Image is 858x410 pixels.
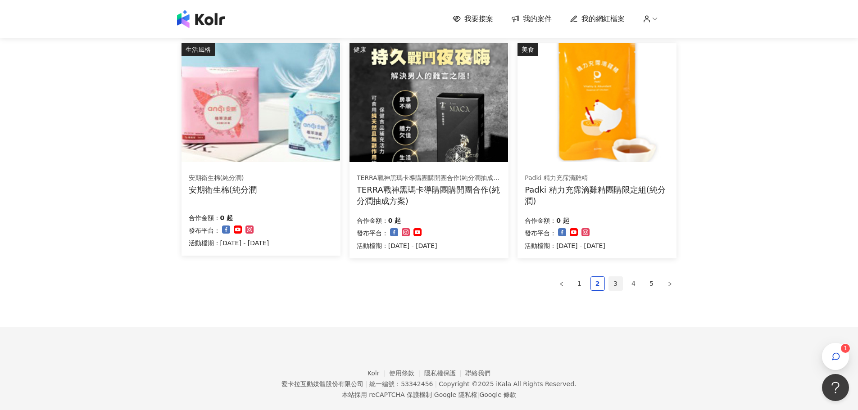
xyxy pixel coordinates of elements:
[435,380,437,387] span: |
[627,277,640,290] a: 4
[608,276,623,291] li: 3
[573,277,586,290] a: 1
[357,240,437,251] p: 活動檔期：[DATE] - [DATE]
[590,276,605,291] li: 2
[663,276,677,291] button: right
[479,391,516,398] a: Google 條款
[844,345,847,351] span: 1
[189,238,269,248] p: 活動檔期：[DATE] - [DATE]
[182,43,340,162] img: 安期衛生棉
[591,277,604,290] a: 2
[525,174,669,183] div: Padki 精力充霈滴雞精
[434,391,477,398] a: Google 隱私權
[663,276,677,291] li: Next Page
[626,276,641,291] li: 4
[525,184,669,207] div: Padki 精力充霈滴雞精團購限定組(純分潤)
[182,43,215,56] div: 生活風格
[357,184,501,207] div: TERRA戰神黑瑪卡導購團購開團合作(純分潤抽成方案)
[388,215,401,226] p: 0 起
[189,212,220,223] p: 合作金額：
[570,14,625,24] a: 我的網紅檔案
[645,276,659,291] li: 5
[477,391,480,398] span: |
[518,43,676,162] img: Padki 精力充霈滴雞精(團購限定組)
[667,281,672,287] span: right
[357,215,388,226] p: 合作金額：
[357,174,501,183] div: TERRA戰神黑瑪卡導購團購開團合作(純分潤抽成方案)
[496,380,511,387] a: iKala
[559,281,564,287] span: left
[609,277,622,290] a: 3
[525,228,556,239] p: 發布平台：
[189,174,257,183] div: 安期衛生棉(純分潤)
[432,391,434,398] span: |
[841,344,850,353] sup: 1
[554,276,569,291] li: Previous Page
[357,228,388,239] p: 發布平台：
[465,369,490,377] a: 聯絡我們
[525,240,605,251] p: 活動檔期：[DATE] - [DATE]
[645,277,658,290] a: 5
[189,225,220,236] p: 發布平台：
[350,43,508,162] img: TERRA戰神黑瑪卡
[350,43,370,56] div: 健康
[554,276,569,291] button: left
[424,369,466,377] a: 隱私權保護
[523,14,552,24] span: 我的案件
[281,380,363,387] div: 愛卡拉互動媒體股份有限公司
[581,14,625,24] span: 我的網紅檔案
[439,380,576,387] div: Copyright © 2025 All Rights Reserved.
[365,380,368,387] span: |
[189,184,257,195] div: 安期衛生棉(純分潤
[342,389,516,400] span: 本站採用 reCAPTCHA 保護機制
[518,43,538,56] div: 美食
[572,276,587,291] li: 1
[453,14,493,24] a: 我要接案
[464,14,493,24] span: 我要接案
[525,215,556,226] p: 合作金額：
[389,369,424,377] a: 使用條款
[220,212,233,223] p: 0 起
[177,10,225,28] img: logo
[822,343,849,370] button: 1
[822,374,849,401] iframe: Help Scout Beacon - Open
[511,14,552,24] a: 我的案件
[369,380,433,387] div: 統一編號：53342456
[556,215,569,226] p: 0 起
[368,369,389,377] a: Kolr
